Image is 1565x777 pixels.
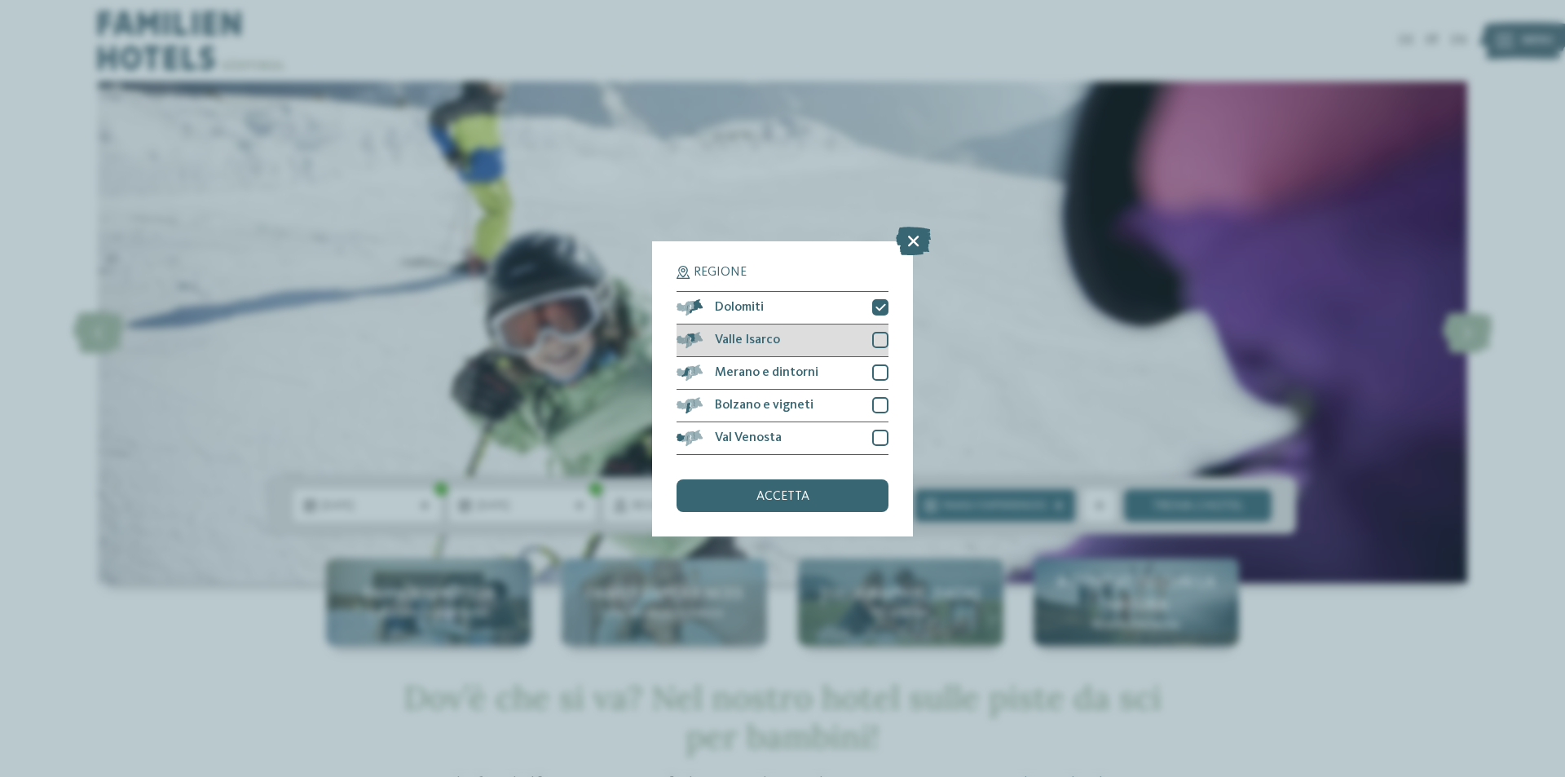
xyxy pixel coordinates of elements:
[694,266,747,279] span: Regione
[715,431,782,444] span: Val Venosta
[715,333,780,347] span: Valle Isarco
[715,399,813,412] span: Bolzano e vigneti
[715,366,818,379] span: Merano e dintorni
[756,490,809,503] span: accetta
[715,301,764,314] span: Dolomiti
